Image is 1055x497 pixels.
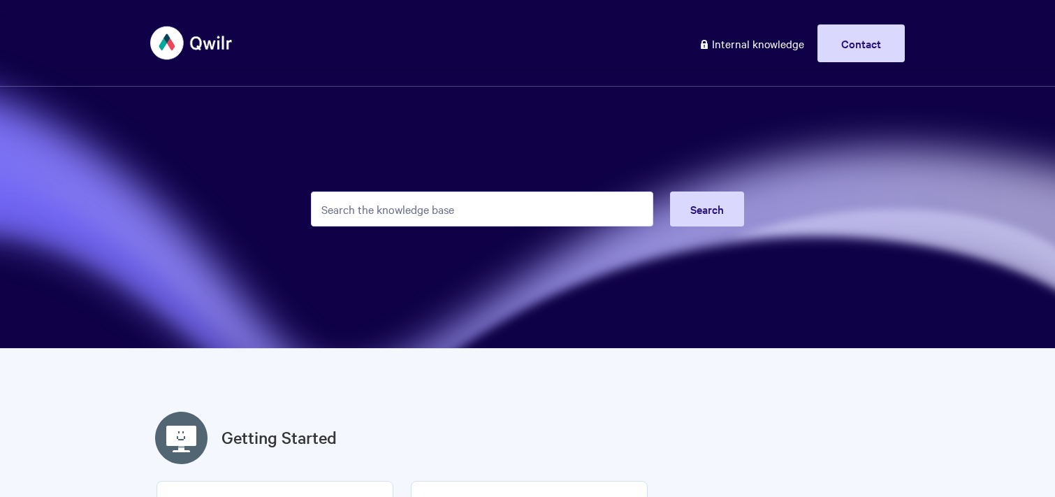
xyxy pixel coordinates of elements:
[690,201,724,217] span: Search
[688,24,815,62] a: Internal knowledge
[817,24,905,62] a: Contact
[311,192,653,226] input: Search the knowledge base
[221,425,337,450] a: Getting Started
[670,192,744,226] button: Search
[150,17,233,69] img: Qwilr Help Center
